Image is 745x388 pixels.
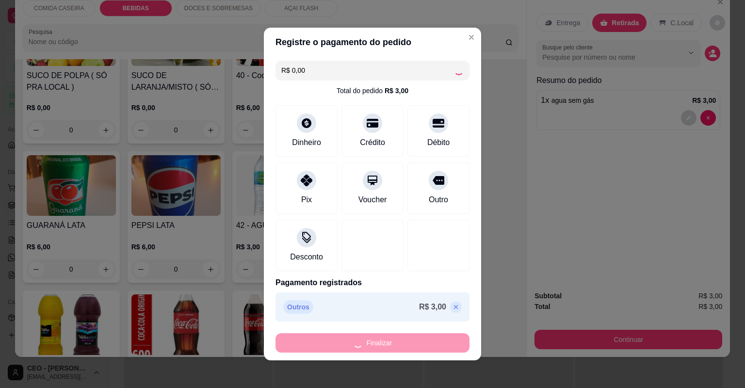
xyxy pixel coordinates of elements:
[337,86,408,96] div: Total do pedido
[290,251,323,263] div: Desconto
[358,194,387,206] div: Voucher
[454,65,464,75] div: Loading
[275,277,470,289] p: Pagamento registrados
[429,194,448,206] div: Outro
[283,300,313,314] p: Outros
[292,137,321,148] div: Dinheiro
[427,137,450,148] div: Débito
[360,137,385,148] div: Crédito
[385,86,408,96] div: R$ 3,00
[281,61,454,80] input: Ex.: hambúrguer de cordeiro
[419,301,446,313] p: R$ 3,00
[464,30,479,45] button: Close
[264,28,481,57] header: Registre o pagamento do pedido
[301,194,312,206] div: Pix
